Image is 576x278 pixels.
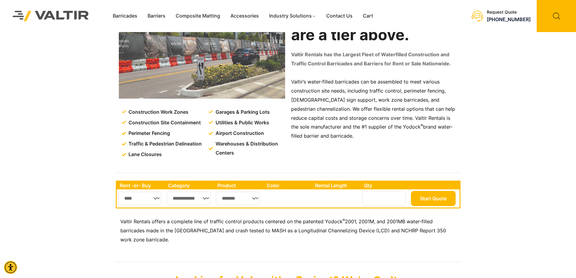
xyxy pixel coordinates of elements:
span: Construction Site Containment [127,118,201,127]
span: Perimeter Fencing [127,129,170,138]
span: 2001, 2001M, and 2001MB water-filled barricades made in the [GEOGRAPHIC_DATA] and crash tested to... [120,218,446,243]
th: Rent -or- Buy [117,182,165,189]
a: Barricades [108,11,142,21]
select: Single select [216,192,260,205]
div: Accessibility Menu [4,261,17,274]
span: Garages & Parking Lots [214,108,270,117]
a: Cart [358,11,378,21]
span: Lane Closures [127,150,162,159]
a: Industry Solutions [264,11,321,21]
th: Color [264,182,312,189]
a: Contact Us [321,11,358,21]
a: call (888) 496-3625 [487,16,531,22]
p: Valtir Rentals has the Largest Fleet of Waterfilled Construction and Traffic Control Barricades a... [291,50,457,68]
th: Rental Length [312,182,361,189]
img: Valtir Rentals [5,3,97,29]
a: Barriers [142,11,171,21]
select: Single select [118,192,161,205]
select: Single select [167,192,211,205]
input: Number [363,191,405,206]
sup: ® [421,123,423,128]
th: Category [165,182,215,189]
span: Construction Work Zones [127,108,188,117]
span: Airport Construction [214,129,264,138]
sup: ® [343,218,345,222]
th: Qty [361,182,409,189]
th: Product [214,182,264,189]
a: Accessories [225,11,264,21]
button: Start Quote [411,191,456,206]
div: Request Quote [487,10,531,15]
span: Traffic & Pedestrian Delineation [127,139,202,149]
span: Valtir Rentals offers a complete line of traffic control products centered on the patented Yodock [120,218,343,224]
p: Valtir’s water-filled barricades can be assembled to meet various construction site needs, includ... [291,77,457,141]
span: Utilities & Public Works [214,118,269,127]
h2: Expert solutions that are a tier above. [291,10,457,43]
span: Warehouses & Distribution Centers [214,139,286,158]
a: Composite Matting [171,11,225,21]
